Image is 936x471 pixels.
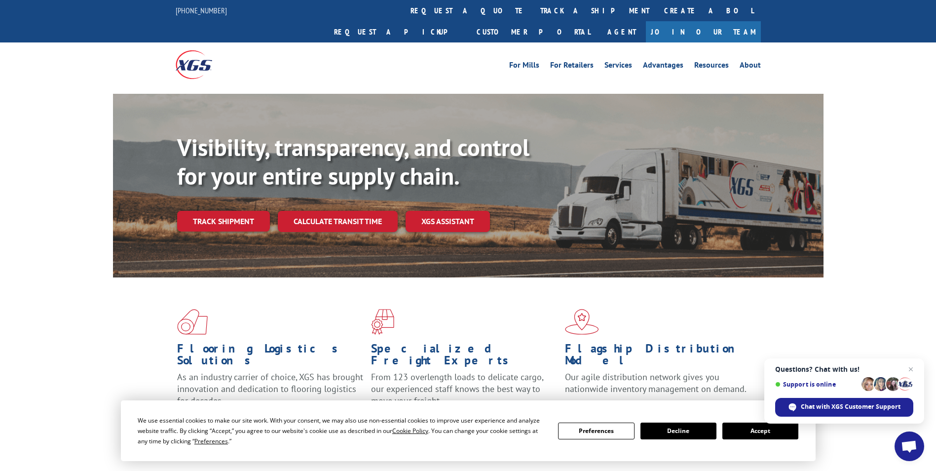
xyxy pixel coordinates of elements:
span: Close chat [905,363,917,375]
span: Our agile distribution network gives you nationwide inventory management on demand. [565,371,747,394]
h1: Flagship Distribution Model [565,343,751,371]
a: [PHONE_NUMBER] [176,5,227,15]
span: Preferences [194,437,228,445]
button: Decline [640,423,716,439]
img: xgs-icon-flagship-distribution-model-red [565,309,599,335]
span: Cookie Policy [392,427,428,435]
h1: Flooring Logistics Solutions [177,343,364,371]
a: Join Our Team [646,21,761,42]
a: For Retailers [550,61,594,72]
a: Request a pickup [327,21,469,42]
span: As an industry carrier of choice, XGS has brought innovation and dedication to flooring logistics... [177,371,363,406]
a: Agent [598,21,646,42]
img: xgs-icon-total-supply-chain-intelligence-red [177,309,208,335]
b: Visibility, transparency, and control for your entire supply chain. [177,132,529,191]
a: For Mills [509,61,539,72]
a: Services [604,61,632,72]
a: Track shipment [177,211,270,232]
a: Customer Portal [469,21,598,42]
span: Support is online [775,381,858,388]
button: Preferences [558,423,634,439]
a: Resources [694,61,729,72]
a: About [740,61,761,72]
button: Accept [722,423,798,439]
span: Chat with XGS Customer Support [801,402,900,411]
a: XGS ASSISTANT [406,211,490,232]
span: Questions? Chat with us! [775,365,913,373]
a: Calculate transit time [278,211,398,232]
div: Cookie Consent Prompt [121,400,816,461]
div: Open chat [895,432,924,461]
a: Advantages [643,61,683,72]
div: We use essential cookies to make our site work. With your consent, we may also use non-essential ... [138,415,546,446]
div: Chat with XGS Customer Support [775,398,913,417]
img: xgs-icon-focused-on-flooring-red [371,309,394,335]
h1: Specialized Freight Experts [371,343,558,371]
p: From 123 overlength loads to delicate cargo, our experienced staff knows the best way to move you... [371,371,558,415]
